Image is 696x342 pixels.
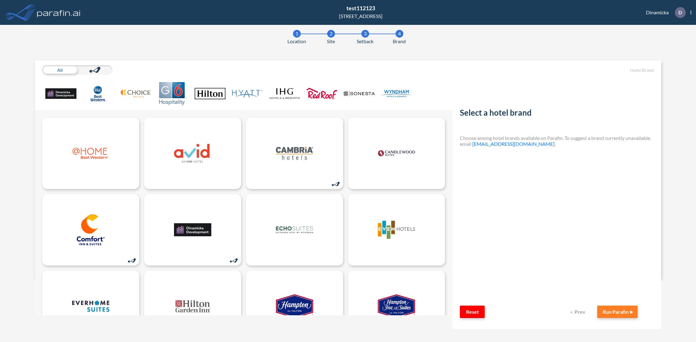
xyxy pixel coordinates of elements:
div: 4 [396,30,403,38]
img: Hilton [195,82,226,105]
span: Setback [357,38,373,45]
img: Red Roof [306,82,337,105]
div: Dinamicka [637,7,691,18]
div: [STREET_ADDRESS] [339,12,382,20]
h4: Choose among hotel brands available on Parafin. To suggest a brand currently unavailable, email . [460,135,654,147]
h2: Select a hotel brand [460,108,654,120]
span: Site [327,38,335,45]
img: logo [36,6,82,19]
img: G6 Hospitality [157,82,188,105]
img: Hyatt [232,82,263,105]
img: logo [378,138,415,169]
div: 2 [327,30,335,38]
img: logo [276,138,313,169]
img: logo [174,291,211,322]
a: [EMAIL_ADDRESS][DOMAIN_NAME] [472,141,555,147]
img: logo [72,138,109,169]
div: All [42,65,77,75]
button: Run Parafin [597,306,638,318]
button: Prev [566,306,591,318]
img: logo [72,214,109,245]
div: 3 [361,30,369,38]
img: Wyndham [381,82,412,105]
span: Location [287,38,306,45]
img: logo [174,138,211,169]
img: Sonesta [344,82,375,105]
img: .Dev Family [45,82,76,105]
img: logo [276,214,313,245]
img: IHG [269,82,300,105]
span: Brand [393,38,406,45]
h5: Hotel Brand [460,68,654,73]
button: Reset [460,306,485,318]
img: logo [174,214,211,245]
img: Best Western [83,82,114,105]
span: test112123 [346,5,375,12]
img: Choice [120,82,151,105]
img: logo [72,291,109,322]
img: logo [276,291,313,322]
img: logo [378,291,415,322]
p: D [678,10,682,15]
div: 1 [293,30,301,38]
img: logo [378,214,415,245]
